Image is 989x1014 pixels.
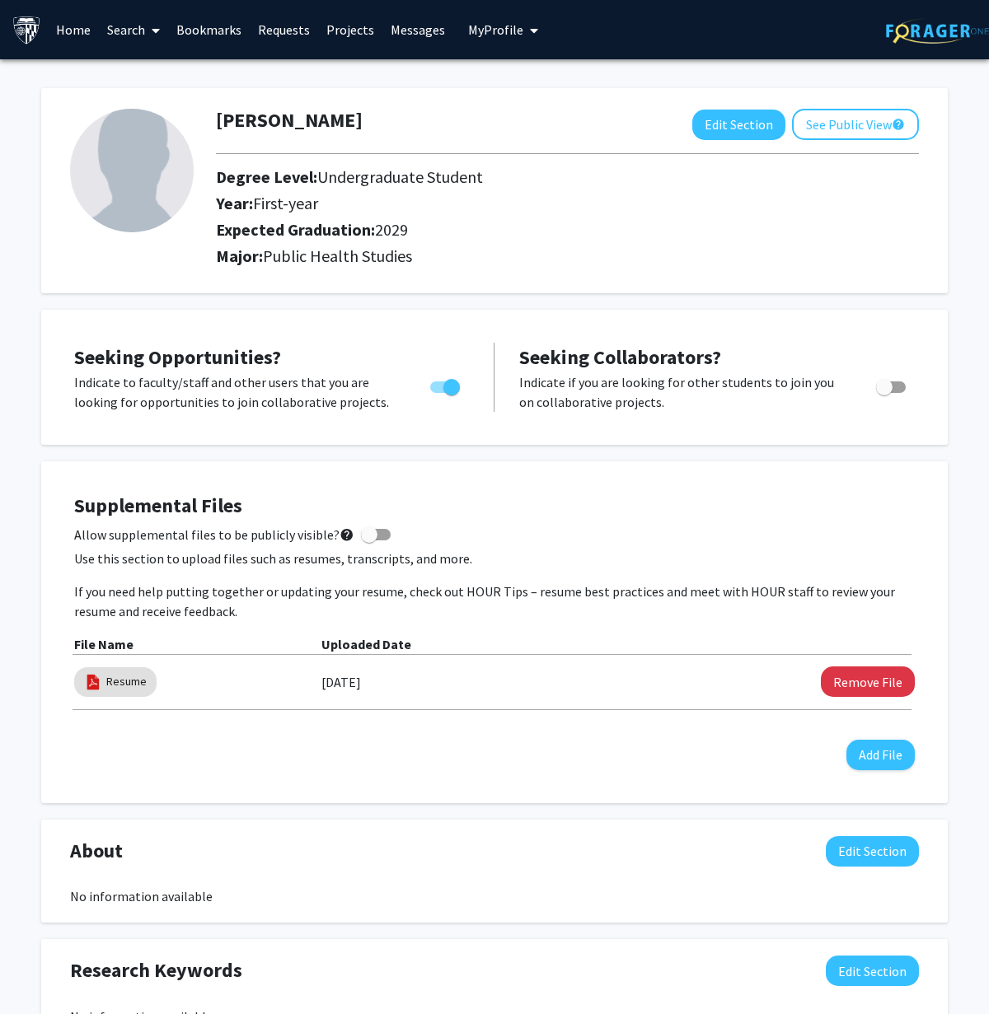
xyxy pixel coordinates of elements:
a: Bookmarks [168,1,250,58]
span: My Profile [468,21,523,38]
label: [DATE] [321,668,361,696]
span: Public Health Studies [263,245,412,266]
h2: Year: [216,194,827,213]
p: Indicate if you are looking for other students to join you on collaborative projects. [519,372,845,412]
a: Resume [106,673,147,690]
p: Use this section to upload files such as resumes, transcripts, and more. [74,549,915,568]
h4: Supplemental Files [74,494,915,518]
h2: Degree Level: [216,167,827,187]
div: Toggle [424,372,469,397]
button: Edit Section [692,110,785,140]
h1: [PERSON_NAME] [216,109,363,133]
span: Undergraduate Student [317,166,483,187]
h2: Expected Graduation: [216,220,827,240]
span: Research Keywords [70,956,242,985]
iframe: Chat [12,940,70,1002]
button: Remove Resume File [821,666,915,697]
button: Add File [846,740,915,770]
p: Indicate to faculty/staff and other users that you are looking for opportunities to join collabor... [74,372,399,412]
a: Projects [318,1,382,58]
a: Home [48,1,99,58]
button: Edit Research Keywords [826,956,919,986]
a: Search [99,1,168,58]
mat-icon: help [892,114,905,134]
p: If you need help putting together or updating your resume, check out HOUR Tips – resume best prac... [74,582,915,621]
b: File Name [74,636,134,652]
span: 2029 [375,219,408,240]
span: About [70,836,123,866]
button: Edit About [826,836,919,867]
div: Toggle [869,372,915,397]
img: Johns Hopkins University Logo [12,16,41,44]
a: Messages [382,1,453,58]
button: See Public View [792,109,919,140]
div: No information available [70,886,919,906]
img: Profile Picture [70,109,194,232]
mat-icon: help [340,525,354,544]
span: Seeking Collaborators? [519,344,721,370]
span: Seeking Opportunities? [74,344,281,370]
b: Uploaded Date [321,636,411,652]
a: Requests [250,1,318,58]
h2: Major: [216,246,919,266]
span: First-year [253,193,318,213]
img: ForagerOne Logo [886,18,989,44]
img: pdf_icon.png [84,673,102,691]
span: Allow supplemental files to be publicly visible? [74,525,354,544]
